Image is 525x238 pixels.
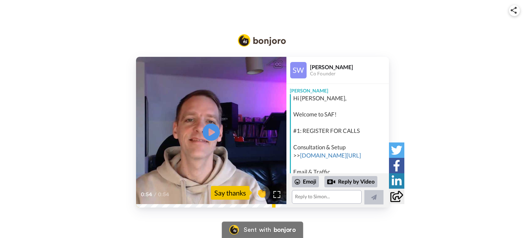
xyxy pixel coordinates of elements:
[158,190,170,199] span: 0:54
[292,176,319,187] div: Emoji
[290,62,307,78] img: Profile Image
[310,64,389,70] div: [PERSON_NAME]
[222,222,303,238] a: Bonjoro LogoSent withbonjoro
[324,176,377,188] div: Reply by Video
[253,187,270,198] span: 👏
[300,152,361,159] a: [DOMAIN_NAME][URL]
[274,61,282,68] div: CC
[511,7,517,14] img: ic_share.svg
[238,34,286,47] img: Bonjoro Logo
[244,227,271,233] div: Sent with
[141,190,153,199] span: 0:54
[274,227,296,233] div: bonjoro
[327,178,335,186] div: Reply by Video
[253,185,270,201] button: 👏
[286,84,389,94] div: [PERSON_NAME]
[211,186,250,200] div: Say thanks
[273,191,280,198] img: Full screen
[229,225,239,235] img: Bonjoro Logo
[154,190,157,199] span: /
[310,71,389,77] div: Co Founder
